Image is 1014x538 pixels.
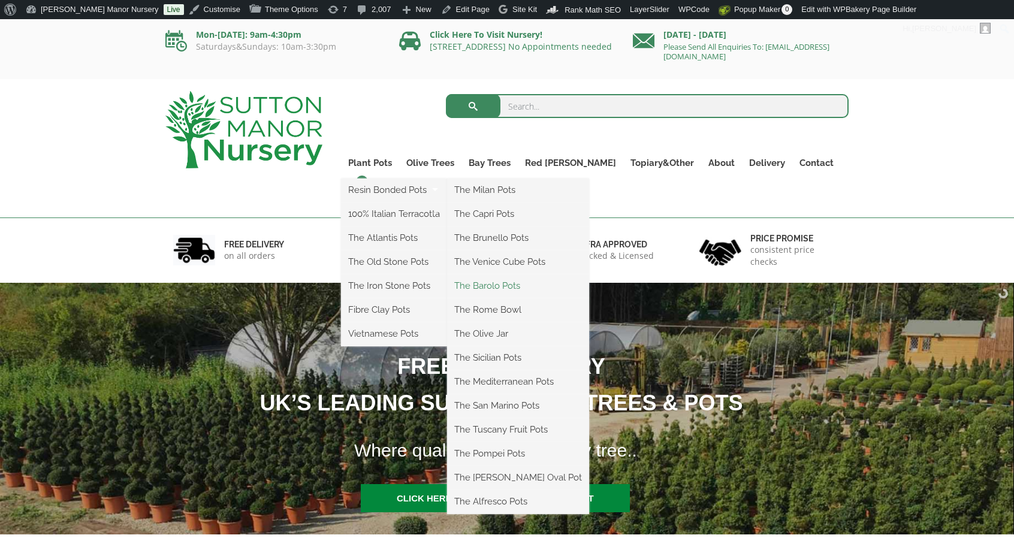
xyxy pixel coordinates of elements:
[750,233,841,244] h6: Price promise
[430,29,542,40] a: Click Here To Visit Nursery!
[447,349,589,367] a: The Sicilian Pots
[339,433,928,469] h1: Where quality grows on every tree..
[447,181,589,199] a: The Milan Pots
[565,5,621,14] span: Rank Math SEO
[341,205,447,223] a: 100% Italian Terracotta
[912,24,976,33] span: [PERSON_NAME]
[663,41,829,62] a: Please Send All Enquiries To: [EMAIL_ADDRESS][DOMAIN_NAME]
[165,91,322,168] img: logo
[341,277,447,295] a: The Iron Stone Pots
[447,277,589,295] a: The Barolo Pots
[701,155,742,171] a: About
[898,19,995,38] a: Hi,
[446,94,849,118] input: Search...
[623,155,701,171] a: Topiary&Other
[518,155,623,171] a: Red [PERSON_NAME]
[447,492,589,510] a: The Alfresco Pots
[447,205,589,223] a: The Capri Pots
[781,4,792,15] span: 0
[447,421,589,439] a: The Tuscany Fruit Pots
[61,348,927,421] h1: FREE UK DELIVERY UK’S LEADING SUPPLIERS OF TREES & POTS
[341,253,447,271] a: The Old Stone Pots
[341,301,447,319] a: Fibre Clay Pots
[447,301,589,319] a: The Rome Bowl
[341,325,447,343] a: Vietnamese Pots
[512,5,537,14] span: Site Kit
[575,250,654,262] p: checked & Licensed
[699,232,741,268] img: 4.jpg
[447,469,589,486] a: The [PERSON_NAME] Oval Pot
[447,229,589,247] a: The Brunello Pots
[575,239,654,250] h6: Defra approved
[399,155,461,171] a: Olive Trees
[447,325,589,343] a: The Olive Jar
[750,244,841,268] p: consistent price checks
[224,239,284,250] h6: FREE DELIVERY
[224,250,284,262] p: on all orders
[173,235,215,265] img: 1.jpg
[447,253,589,271] a: The Venice Cube Pots
[461,155,518,171] a: Bay Trees
[341,181,447,199] a: Resin Bonded Pots
[447,373,589,391] a: The Mediterranean Pots
[430,41,612,52] a: [STREET_ADDRESS] No Appointments needed
[165,28,381,42] p: Mon-[DATE]: 9am-4:30pm
[742,155,792,171] a: Delivery
[165,42,381,52] p: Saturdays&Sundays: 10am-3:30pm
[447,397,589,415] a: The San Marino Pots
[341,229,447,247] a: The Atlantis Pots
[164,4,184,15] a: Live
[341,155,399,171] a: Plant Pots
[447,445,589,463] a: The Pompei Pots
[633,28,849,42] p: [DATE] - [DATE]
[792,155,841,171] a: Contact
